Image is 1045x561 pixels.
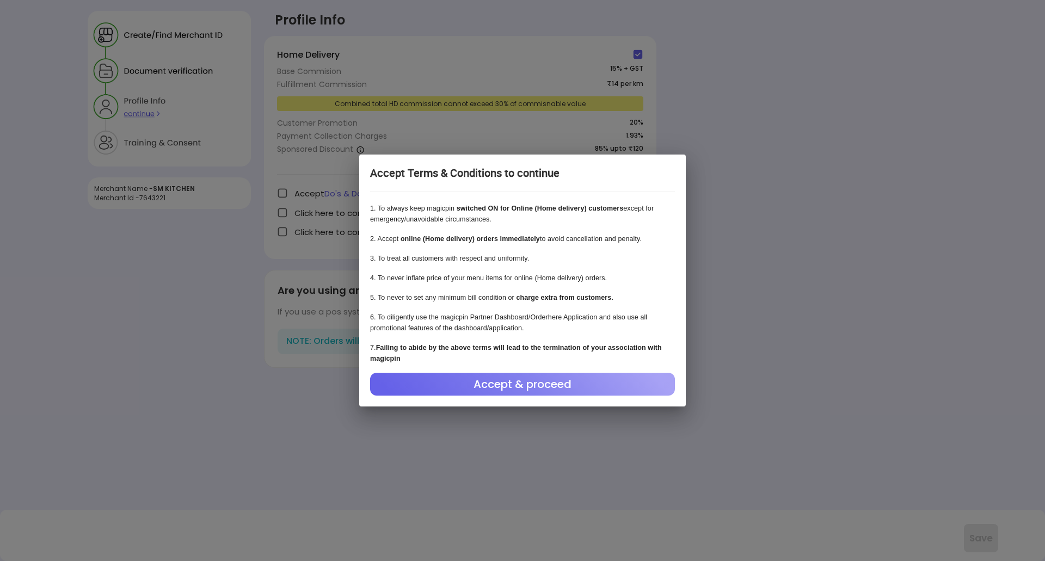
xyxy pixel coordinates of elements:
[370,312,675,334] p: 6 . To diligently use the magicpin Partner Dashboard/Orderhere Application and also use all promo...
[370,342,675,364] p: 7 .
[370,344,662,362] b: Failing to abide by the above terms will lead to the termination of your association with magicpin
[516,294,613,301] b: charge extra from customers.
[457,205,624,212] b: switched ON for Online (Home delivery) customers
[370,233,675,244] p: 2 . Accept to avoid cancellation and penalty.
[370,253,675,264] p: 3 . To treat all customers with respect and uniformity.
[370,273,675,283] p: 4 . To never inflate price of your menu items for online (Home delivery) orders.
[370,373,675,396] div: Accept & proceed
[370,292,675,303] p: 5 . To never to set any minimum bill condition or
[401,235,540,243] b: online (Home delivery) orders immediately
[370,203,675,225] p: 1 . To always keep magicpin except for emergency/unavoidable circumstances.
[370,165,675,181] div: Accept Terms & Conditions to continue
